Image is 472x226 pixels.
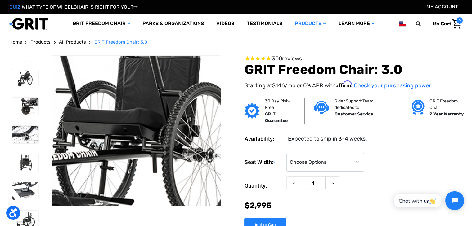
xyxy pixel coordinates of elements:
strong: 2 Year Warranty [429,111,464,117]
a: Testimonials [240,14,289,34]
iframe: Tidio Chat [387,186,469,215]
a: Learn More [332,14,380,34]
img: GRIT Freedom Chair: 3.0 [12,126,38,143]
a: Videos [210,14,240,34]
span: Rated 4.6 out of 5 stars 300 reviews [244,55,463,62]
img: Cart [452,19,461,29]
p: 30 Day Risk-Free [265,98,295,111]
strong: GRIT Guarantee [265,111,287,123]
img: GRIT Guarantee [244,103,260,119]
span: Products [30,39,51,45]
img: Grit freedom [411,100,424,115]
img: GRIT Freedom Chair: 3.0 [12,69,38,87]
button: Go to slide 3 of 3 [22,58,35,66]
a: QUIZ:WHAT TYPE OF WHEELCHAIR IS RIGHT FOR YOU? [9,4,138,10]
dt: Availability: [244,135,283,143]
img: Customer service [314,101,329,114]
span: reviews [282,55,302,62]
span: $146 [272,82,285,89]
a: Cart with 0 items [428,17,463,30]
span: QUIZ: [9,4,22,10]
p: Rider Support Team dedicated to [334,98,393,111]
p: Starting at /mo or 0% APR with . [244,81,463,90]
h1: GRIT Freedom Chair: 3.0 [244,62,463,77]
img: GRIT Freedom Chair: 3.0 [12,98,38,115]
a: GRIT Freedom Chair: 3.0 [94,39,147,46]
span: All Products [59,39,86,45]
span: Affirm [335,81,352,88]
a: Parks & Organizations [136,14,210,34]
p: GRIT Freedom Chair [429,98,465,111]
span: Home [9,39,22,45]
strong: Customer Service [334,111,373,117]
nav: Breadcrumb [9,39,463,46]
a: GRIT Freedom Chair [66,14,136,34]
span: GRIT Freedom Chair: 3.0 [94,39,147,45]
a: Check your purchasing power - Learn more about Affirm Financing (opens in modal) [353,82,431,89]
a: Account [426,4,458,10]
span: 0 [456,17,463,24]
span: $2,995 [244,201,271,210]
dd: Expected to ship in 3-4 weeks. [288,135,367,143]
img: us.png [399,20,406,28]
input: Search [419,17,428,30]
a: Products [289,14,332,34]
img: GRIT Freedom Chair: 3.0 [12,182,38,200]
span: 300 reviews [272,55,302,62]
label: Quantity: [244,176,283,195]
span: My Cart [433,21,451,27]
img: GRIT All-Terrain Wheelchair and Mobility Equipment [9,17,48,30]
a: All Products [59,39,86,46]
a: Home [9,39,22,46]
img: GRIT Freedom Chair: 3.0 [12,154,38,172]
a: Products [30,39,51,46]
label: Seat Width: [244,153,283,172]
